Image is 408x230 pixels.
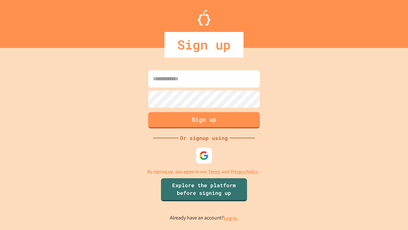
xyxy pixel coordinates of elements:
[161,178,247,201] a: Explore the platform before signing up
[198,10,210,26] img: Logo.svg
[199,151,209,160] img: google-icon.svg
[164,32,244,57] div: Sign up
[147,168,261,175] p: By signing up, you agree to our and .
[170,214,238,222] p: Already have an account?
[178,134,229,142] div: Or signup using
[231,168,258,175] a: Privacy Policy
[224,215,238,221] a: Log in.
[208,168,220,175] a: Terms
[148,112,260,128] button: Sign up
